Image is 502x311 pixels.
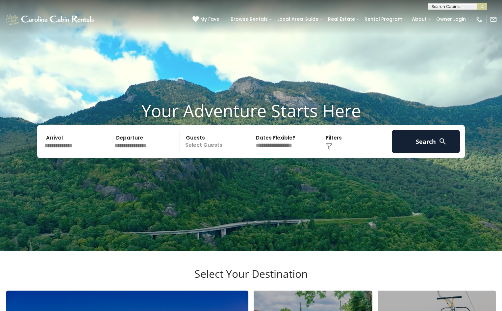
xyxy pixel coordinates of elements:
img: phone-regular-white.png [476,16,483,23]
h1: Your Adventure Starts Here [5,100,497,121]
a: Rental Program [361,14,406,24]
img: filter--v1.png [326,143,333,150]
a: Browse Rentals [227,14,271,24]
a: My Favs [192,16,221,23]
h3: Select Your Destination [5,268,497,291]
span: My Favs [200,16,219,23]
p: Select Guests [182,130,250,153]
img: search-regular-white.png [439,137,447,145]
img: White-1-1-2.png [5,13,96,26]
a: Owner Login [433,14,469,24]
a: Local Area Guide [274,14,322,24]
a: Real Estate [325,14,358,24]
img: mail-regular-white.png [490,16,497,23]
a: About [409,14,430,24]
button: Search [392,130,460,153]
